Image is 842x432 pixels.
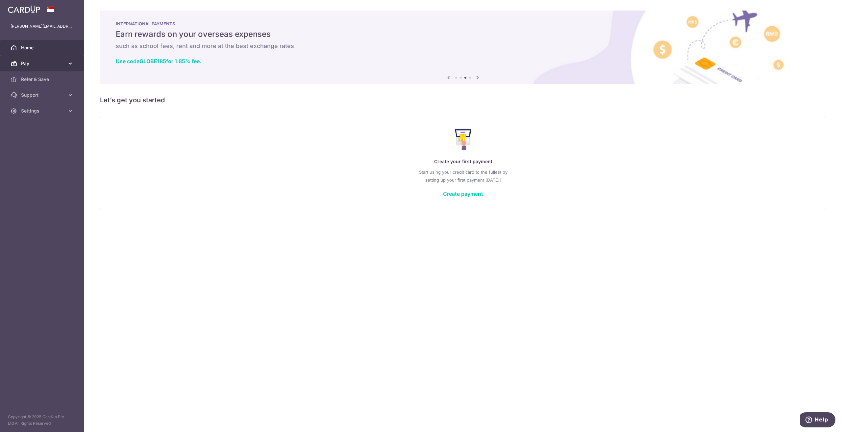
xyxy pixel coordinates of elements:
[443,191,483,197] a: Create payment
[21,92,64,98] span: Support
[8,5,40,13] img: CardUp
[800,412,835,429] iframe: Opens a widget where you can find more information
[21,108,64,114] span: Settings
[21,76,64,83] span: Refer & Save
[116,29,810,39] h5: Earn rewards on your overseas expenses
[100,11,826,84] img: International Payment Banner
[113,158,813,165] p: Create your first payment
[21,44,64,51] span: Home
[455,129,472,150] img: Make Payment
[11,23,74,30] p: [PERSON_NAME][EMAIL_ADDRESS][DOMAIN_NAME]
[113,168,813,184] p: Start using your credit card to the fullest by setting up your first payment [DATE]!
[116,58,201,64] a: Use codeGLOBE185for 1.85% fee.
[116,21,810,26] p: INTERNATIONAL PAYMENTS
[21,60,64,67] span: Pay
[100,95,826,105] h5: Let’s get you started
[116,42,810,50] h6: such as school fees, rent and more at the best exchange rates
[139,58,166,64] b: GLOBE185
